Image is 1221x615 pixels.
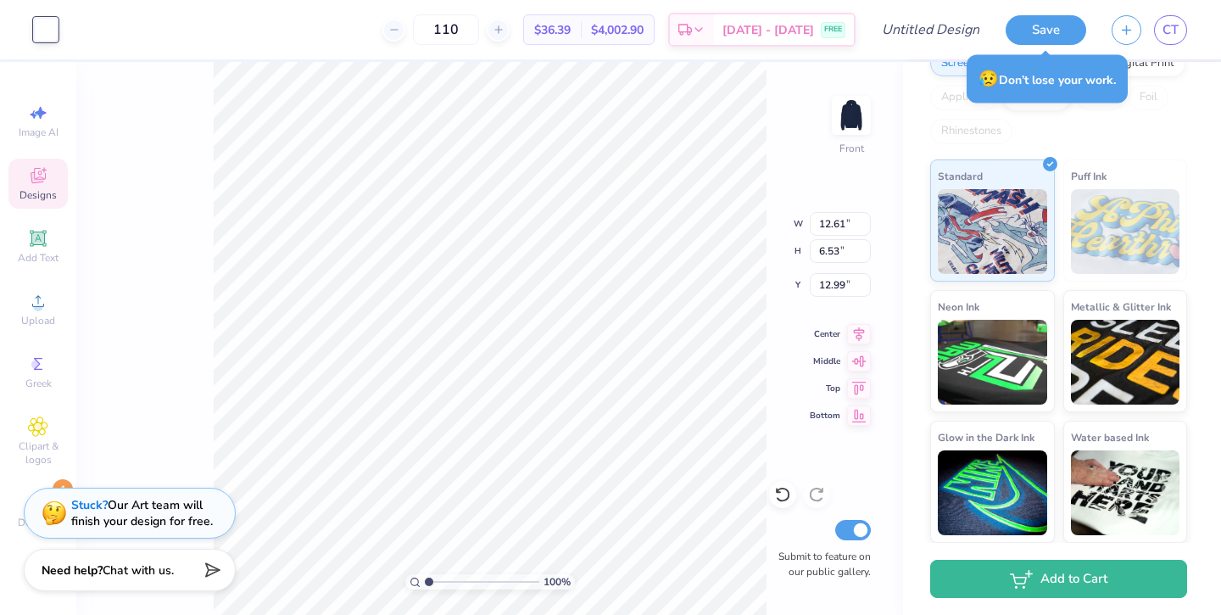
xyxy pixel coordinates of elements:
[810,355,840,367] span: Middle
[824,24,842,36] span: FREE
[834,98,868,132] img: Front
[978,68,999,90] span: 😥
[71,497,108,513] strong: Stuck?
[810,410,840,422] span: Bottom
[53,479,73,500] span: 1
[534,21,571,39] span: $36.39
[1071,189,1180,274] img: Puff Ink
[1154,15,1187,45] a: CT
[591,21,644,39] span: $4,002.90
[1071,320,1180,405] img: Metallic & Glitter Ink
[413,14,479,45] input: – –
[1071,167,1107,185] span: Puff Ink
[839,141,864,156] div: Front
[1162,20,1179,40] span: CT
[19,126,59,139] span: Image AI
[938,320,1047,405] img: Neon Ink
[938,428,1034,446] span: Glow in the Dark Ink
[42,562,103,579] strong: Need help?
[103,562,174,579] span: Chat with us.
[938,298,979,316] span: Neon Ink
[722,21,814,39] span: [DATE] - [DATE]
[1103,51,1185,76] div: Digital Print
[20,188,57,202] span: Designs
[1006,15,1086,45] button: Save
[21,314,55,327] span: Upload
[1071,428,1149,446] span: Water based Ink
[544,574,571,590] span: 100 %
[930,51,1012,76] div: Screen Print
[18,251,59,265] span: Add Text
[868,13,993,47] input: Untitled Design
[1071,298,1171,316] span: Metallic & Glitter Ink
[71,497,213,529] div: Our Art team will finish your design for free.
[967,55,1128,103] div: Don’t lose your work.
[938,167,983,185] span: Standard
[938,450,1047,535] img: Glow in the Dark Ink
[1129,85,1168,110] div: Foil
[930,560,1187,598] button: Add to Cart
[1071,450,1180,535] img: Water based Ink
[810,328,840,340] span: Center
[930,85,998,110] div: Applique
[810,383,840,394] span: Top
[25,377,52,390] span: Greek
[769,549,871,579] label: Submit to feature on our public gallery.
[930,119,1012,144] div: Rhinestones
[938,189,1047,274] img: Standard
[18,516,59,529] span: Decorate
[8,439,68,467] span: Clipart & logos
